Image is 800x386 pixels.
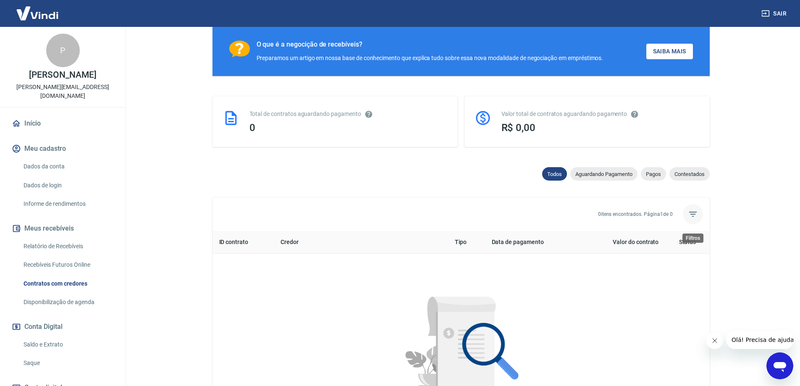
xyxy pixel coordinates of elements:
[274,231,448,254] th: Credor
[20,177,115,194] a: Dados de login
[20,158,115,175] a: Dados da conta
[706,332,723,349] iframe: Fechar mensagem
[10,114,115,133] a: Início
[570,171,637,177] span: Aguardando Pagamento
[580,231,665,254] th: Valor do contrato
[20,256,115,273] a: Recebíveis Futuros Online
[20,294,115,311] a: Disponibilização de agenda
[365,110,373,118] svg: Esses contratos não se referem à Vindi, mas sim a outras instituições.
[20,336,115,353] a: Saldo e Extrato
[641,171,666,177] span: Pagos
[10,318,115,336] button: Conta Digital
[20,275,115,292] a: Contratos com credores
[766,352,793,379] iframe: Botão para abrir a janela de mensagens
[570,167,637,181] div: Aguardando Pagamento
[10,219,115,238] button: Meus recebíveis
[542,171,567,177] span: Todos
[7,83,119,100] p: [PERSON_NAME][EMAIL_ADDRESS][DOMAIN_NAME]
[10,139,115,158] button: Meu cadastro
[257,40,603,49] div: O que é a negocição de recebíveis?
[641,167,666,181] div: Pagos
[229,40,250,58] img: Ícone com um ponto de interrogação.
[542,167,567,181] div: Todos
[20,195,115,213] a: Informe de rendimentos
[448,231,485,254] th: Tipo
[10,0,65,26] img: Vindi
[5,6,71,13] span: Olá! Precisa de ajuda?
[20,238,115,255] a: Relatório de Recebíveis
[665,231,709,254] th: Status
[501,110,700,118] div: Valor total de contratos aguardando pagamento
[669,167,710,181] div: Contestados
[20,354,115,372] a: Saque
[727,331,793,349] iframe: Mensagem da empresa
[646,44,693,59] a: Saiba Mais
[630,110,639,118] svg: O valor comprometido não se refere a pagamentos pendentes na Vindi e sim como garantia a outras i...
[249,110,448,118] div: Total de contratos aguardando pagamento
[598,210,673,218] p: 0 itens encontrados. Página 1 de 0
[249,122,448,134] div: 0
[683,204,703,224] span: Filtros
[760,6,790,21] button: Sair
[682,234,703,243] div: Filtros
[501,122,536,134] span: R$ 0,00
[29,71,96,79] p: [PERSON_NAME]
[212,231,274,254] th: ID contrato
[669,171,710,177] span: Contestados
[257,54,603,63] div: Preparamos um artigo em nossa base de conhecimento que explica tudo sobre essa nova modalidade de...
[46,34,80,67] div: P
[485,231,580,254] th: Data de pagamento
